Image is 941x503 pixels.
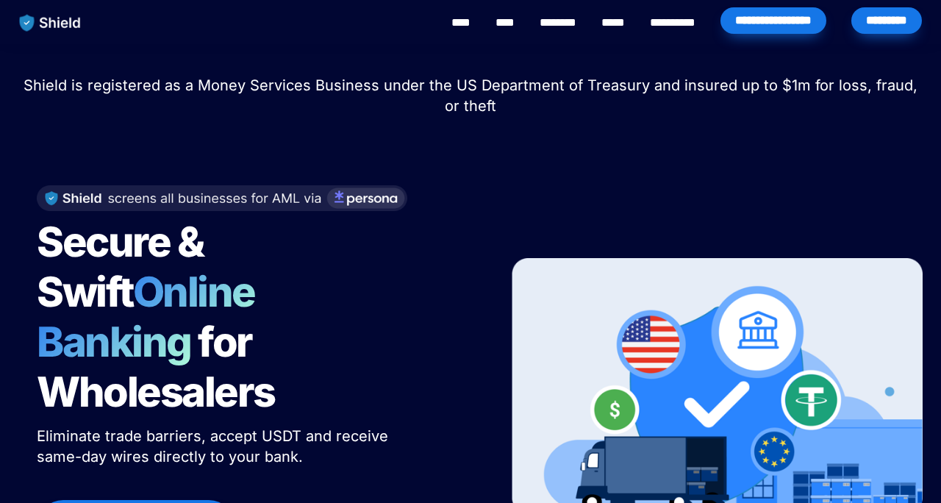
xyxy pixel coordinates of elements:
[37,427,393,465] span: Eliminate trade barriers, accept USDT and receive same-day wires directly to your bank.
[24,76,922,115] span: Shield is registered as a Money Services Business under the US Department of Treasury and insured...
[37,267,270,367] span: Online Banking
[37,317,275,417] span: for Wholesalers
[37,217,210,317] span: Secure & Swift
[12,7,88,38] img: website logo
